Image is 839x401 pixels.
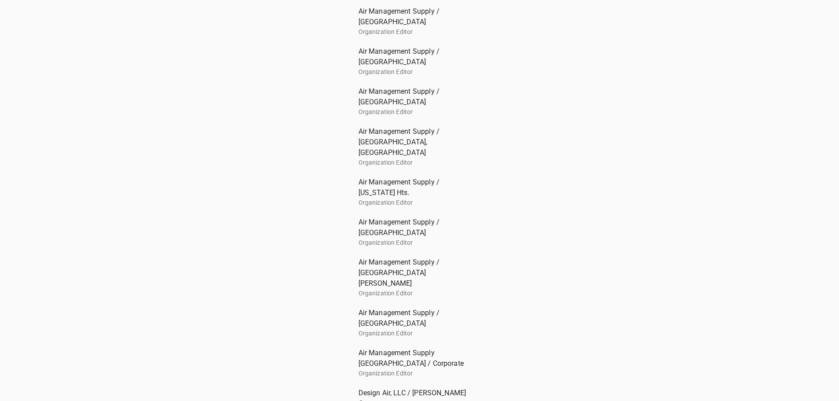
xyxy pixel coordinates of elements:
span: Air Management Supply / [GEOGRAPHIC_DATA] [359,308,474,329]
div: Air Management Supply / [GEOGRAPHIC_DATA]Organization Editor [351,212,488,252]
span: Air Management Supply / [GEOGRAPHIC_DATA] [359,86,474,107]
span: Air Management Supply / [GEOGRAPHIC_DATA] [359,6,474,27]
div: Air Management Supply / [GEOGRAPHIC_DATA]Organization Editor [351,303,488,343]
span: Air Management Supply [GEOGRAPHIC_DATA] / Corporate [359,348,474,369]
div: Air Management Supply / [GEOGRAPHIC_DATA][PERSON_NAME]Organization Editor [351,252,488,303]
span: Air Management Supply / [GEOGRAPHIC_DATA] [359,217,474,238]
div: Air Management Supply / [US_STATE] Hts.Organization Editor [351,172,488,212]
p: Organization Editor [359,198,474,207]
div: Air Management Supply / [GEOGRAPHIC_DATA]Organization Editor [351,1,488,41]
span: Air Management Supply / [GEOGRAPHIC_DATA] [359,46,474,67]
p: Organization Editor [359,27,474,37]
div: Air Management Supply / [GEOGRAPHIC_DATA]Organization Editor [351,81,488,121]
span: Air Management Supply / [US_STATE] Hts. [359,177,474,198]
p: Organization Editor [359,369,474,378]
div: Air Management Supply [GEOGRAPHIC_DATA] / CorporateOrganization Editor [351,343,488,383]
p: Organization Editor [359,289,474,298]
p: Organization Editor [359,238,474,247]
p: Organization Editor [359,158,474,167]
p: Organization Editor [359,67,474,77]
p: Organization Editor [359,329,474,338]
span: Air Management Supply / [GEOGRAPHIC_DATA][PERSON_NAME] [359,257,474,289]
div: Air Management Supply / [GEOGRAPHIC_DATA]Organization Editor [351,41,488,81]
span: Air Management Supply / [GEOGRAPHIC_DATA], [GEOGRAPHIC_DATA] [359,126,474,158]
div: Air Management Supply / [GEOGRAPHIC_DATA], [GEOGRAPHIC_DATA]Organization Editor [351,121,488,172]
p: Organization Editor [359,107,474,117]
